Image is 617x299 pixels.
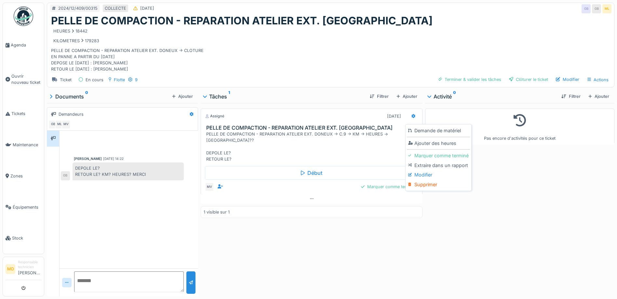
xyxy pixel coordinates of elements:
[135,77,138,83] div: 9
[11,73,41,85] span: Ouvrir nouveau ticket
[114,77,125,83] div: Flotte
[140,5,154,11] div: [DATE]
[582,4,591,13] div: GB
[205,113,224,119] div: Assigné
[55,120,64,129] div: ML
[53,28,87,34] div: HEURES 18442
[204,209,230,215] div: 1 visible sur 1
[51,27,610,72] div: PELLE DE COMPACTION - REPARATION ATELIER EXT. DONEUX -> CLOTURE EN PANNE A PARTIR DU [DATE] DEPOS...
[51,15,433,27] h1: PELLE DE COMPACTION - REPARATION ATELIER EXT. [GEOGRAPHIC_DATA]
[428,93,556,100] div: Activité
[14,6,33,26] img: Badge_color-CXgf-gQk.svg
[206,125,420,131] h3: PELLE DE COMPACTION - REPARATION ATELIER EXT. [GEOGRAPHIC_DATA]
[105,5,126,11] div: COLLECTE
[11,42,41,48] span: Agenda
[10,173,41,179] span: Zones
[407,170,470,180] div: Modifier
[387,113,401,119] div: [DATE]
[506,75,551,84] div: Clôturer le ticket
[205,182,214,191] div: MV
[429,111,610,142] div: Pas encore d'activités pour ce ticket
[206,131,420,162] div: PELLE DE COMPACTION - REPARATION ATELIER EXT. DONEUX -> C.9 -> KM -> HEURES -> [GEOGRAPHIC_DATA]?...
[73,162,184,180] div: DEPOLE LE? RETOUR LE? KM? HEURES? MERCI
[18,260,41,270] div: Responsable technicien
[59,111,84,117] div: Demandeurs
[228,93,230,100] sup: 1
[407,180,470,189] div: Supprimer
[394,92,420,101] div: Ajouter
[13,204,41,210] span: Équipements
[48,120,58,129] div: GB
[13,142,41,148] span: Maintenance
[61,171,70,180] div: GB
[205,166,418,180] div: Début
[11,110,41,117] span: Tickets
[407,151,470,161] div: Marquer comme terminé
[49,93,169,100] div: Documents
[584,75,611,84] div: Actions
[592,4,601,13] div: GB
[436,75,504,84] div: Terminer & valider les tâches
[602,4,611,13] div: ML
[61,120,71,129] div: MV
[553,75,582,84] div: Modifier
[453,93,456,100] sup: 0
[103,156,124,161] div: [DATE] 14:22
[74,156,102,161] div: [PERSON_NAME]
[407,126,470,136] div: Demande de matériel
[12,235,41,241] span: Stock
[407,161,470,170] div: Extraire dans un rapport
[559,92,583,101] div: Filtrer
[18,260,41,279] li: [PERSON_NAME]
[58,5,98,11] div: 2024/12/409/00315
[169,92,195,101] div: Ajouter
[60,77,72,83] div: Ticket
[586,92,612,101] div: Ajouter
[86,77,103,83] div: En cours
[85,93,88,100] sup: 0
[53,38,99,44] div: KILOMETRES 179283
[6,264,15,274] li: MD
[358,182,418,191] div: Marquer comme terminé
[407,138,470,148] div: Ajouter des heures
[367,92,391,101] div: Filtrer
[203,93,364,100] div: Tâches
